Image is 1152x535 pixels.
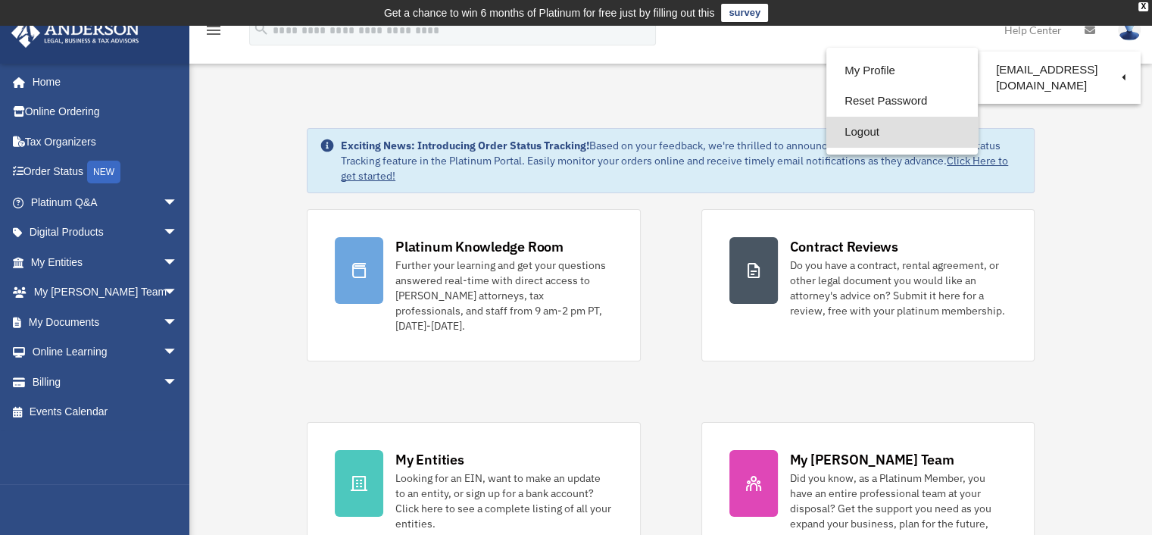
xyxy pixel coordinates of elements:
[163,217,193,249] span: arrow_drop_down
[826,86,978,117] a: Reset Password
[163,337,193,368] span: arrow_drop_down
[11,127,201,157] a: Tax Organizers
[790,450,954,469] div: My [PERSON_NAME] Team
[1138,2,1148,11] div: close
[11,337,201,368] a: Online Learningarrow_drop_down
[253,20,270,37] i: search
[341,154,1008,183] a: Click Here to get started!
[790,258,1007,318] div: Do you have a contract, rental agreement, or other legal document you would like an attorney's ad...
[826,117,978,148] a: Logout
[163,187,193,218] span: arrow_drop_down
[11,307,201,337] a: My Documentsarrow_drop_down
[7,18,144,48] img: Anderson Advisors Platinum Portal
[204,27,223,39] a: menu
[204,21,223,39] i: menu
[163,367,193,398] span: arrow_drop_down
[11,277,201,308] a: My [PERSON_NAME] Teamarrow_drop_down
[11,247,201,277] a: My Entitiesarrow_drop_down
[826,55,978,86] a: My Profile
[790,237,898,256] div: Contract Reviews
[11,157,201,188] a: Order StatusNEW
[11,187,201,217] a: Platinum Q&Aarrow_drop_down
[11,217,201,248] a: Digital Productsarrow_drop_down
[721,4,768,22] a: survey
[163,247,193,278] span: arrow_drop_down
[395,258,612,333] div: Further your learning and get your questions answered real-time with direct access to [PERSON_NAM...
[395,237,564,256] div: Platinum Knowledge Room
[87,161,120,183] div: NEW
[11,367,201,397] a: Billingarrow_drop_down
[701,209,1035,361] a: Contract Reviews Do you have a contract, rental agreement, or other legal document you would like...
[384,4,715,22] div: Get a chance to win 6 months of Platinum for free just by filling out this
[341,139,589,152] strong: Exciting News: Introducing Order Status Tracking!
[11,67,193,97] a: Home
[341,138,1022,183] div: Based on your feedback, we're thrilled to announce the launch of our new Order Status Tracking fe...
[11,97,201,127] a: Online Ordering
[11,397,201,427] a: Events Calendar
[395,471,612,531] div: Looking for an EIN, want to make an update to an entity, or sign up for a bank account? Click her...
[163,277,193,308] span: arrow_drop_down
[395,450,464,469] div: My Entities
[1118,19,1141,41] img: User Pic
[307,209,640,361] a: Platinum Knowledge Room Further your learning and get your questions answered real-time with dire...
[978,55,1141,100] a: [EMAIL_ADDRESS][DOMAIN_NAME]
[163,307,193,338] span: arrow_drop_down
